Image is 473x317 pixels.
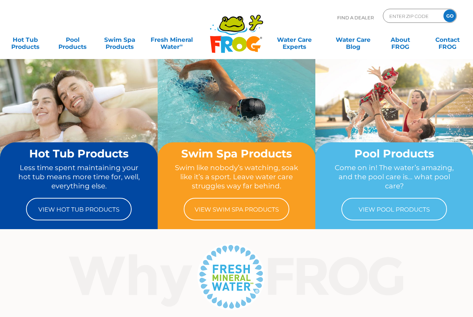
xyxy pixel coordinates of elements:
a: View Hot Tub Products [26,198,132,220]
a: AboutFROG [382,33,419,47]
a: View Pool Products [341,198,447,220]
a: Water CareExperts [265,33,324,47]
h2: Hot Tub Products [13,148,144,160]
input: GO [443,9,456,22]
a: Fresh MineralWater∞ [149,33,194,47]
p: Come on in! The water’s amazing, and the pool care is… what pool care? [329,163,460,191]
img: home-banner-pool-short [315,59,473,176]
a: Hot TubProducts [7,33,44,47]
p: Find A Dealer [337,9,374,26]
a: View Swim Spa Products [184,198,289,220]
p: Less time spent maintaining your hot tub means more time for, well, everything else. [13,163,144,191]
input: Zip Code Form [389,11,436,21]
sup: ∞ [179,43,183,48]
a: ContactFROG [429,33,466,47]
a: Water CareBlog [335,33,371,47]
h2: Swim Spa Products [171,148,302,160]
p: Swim like nobody’s watching, soak like it’s a sport. Leave water care struggles way far behind. [171,163,302,191]
a: PoolProducts [54,33,91,47]
img: Why Frog [55,241,418,312]
h2: Pool Products [329,148,460,160]
img: home-banner-swim-spa-short [158,59,315,176]
a: Swim SpaProducts [101,33,138,47]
